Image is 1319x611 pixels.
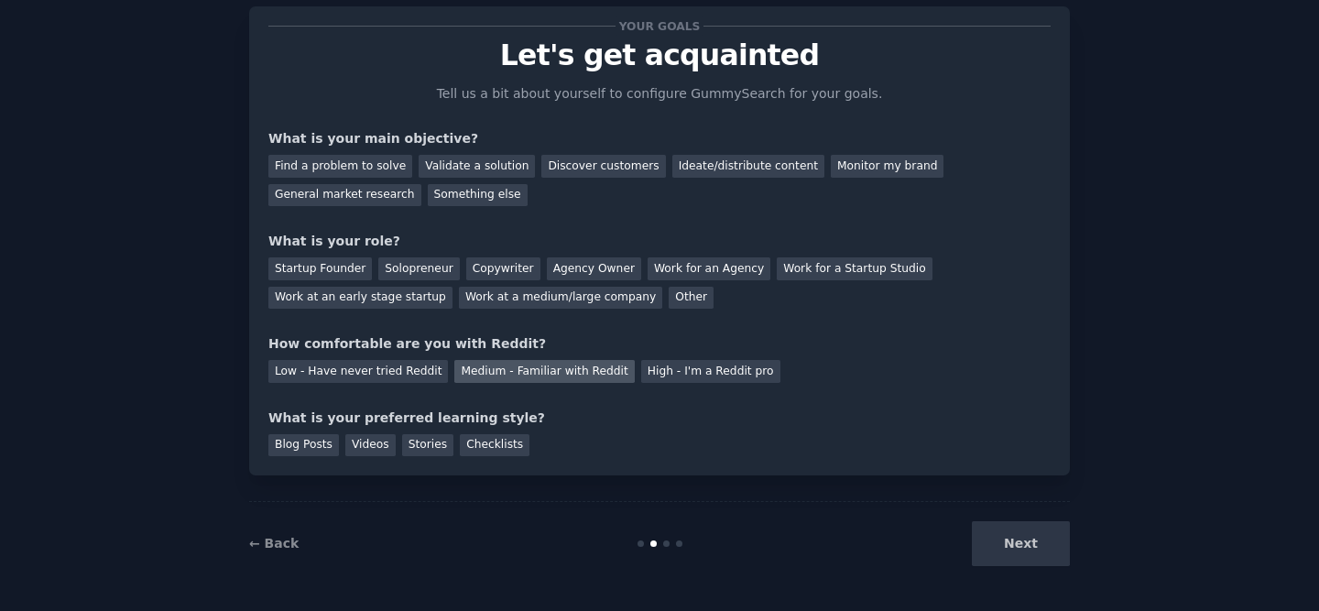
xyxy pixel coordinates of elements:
[641,360,780,383] div: High - I'm a Reddit pro
[268,155,412,178] div: Find a problem to solve
[268,434,339,457] div: Blog Posts
[378,257,459,280] div: Solopreneur
[460,434,529,457] div: Checklists
[616,16,703,36] span: Your goals
[268,257,372,280] div: Startup Founder
[547,257,641,280] div: Agency Owner
[268,360,448,383] div: Low - Have never tried Reddit
[268,287,452,310] div: Work at an early stage startup
[249,536,299,551] a: ← Back
[268,39,1051,71] p: Let's get acquainted
[268,129,1051,148] div: What is your main objective?
[672,155,824,178] div: Ideate/distribute content
[454,360,634,383] div: Medium - Familiar with Reddit
[428,184,528,207] div: Something else
[669,287,714,310] div: Other
[466,257,540,280] div: Copywriter
[268,334,1051,354] div: How comfortable are you with Reddit?
[268,184,421,207] div: General market research
[345,434,396,457] div: Videos
[831,155,943,178] div: Monitor my brand
[541,155,665,178] div: Discover customers
[648,257,770,280] div: Work for an Agency
[268,409,1051,428] div: What is your preferred learning style?
[777,257,932,280] div: Work for a Startup Studio
[459,287,662,310] div: Work at a medium/large company
[268,232,1051,251] div: What is your role?
[419,155,535,178] div: Validate a solution
[402,434,453,457] div: Stories
[429,84,890,104] p: Tell us a bit about yourself to configure GummySearch for your goals.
